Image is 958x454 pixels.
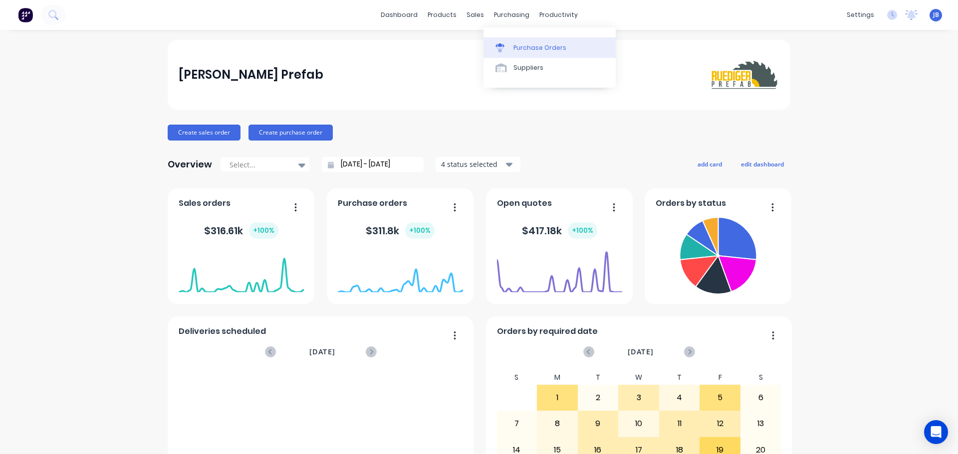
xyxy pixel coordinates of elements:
button: add card [691,157,728,170]
div: Open Intercom Messenger [924,420,948,444]
div: S [740,370,781,385]
div: 11 [660,411,700,436]
div: 7 [497,411,537,436]
div: $ 417.18k [522,222,597,239]
div: + 100 % [249,222,278,239]
div: F [700,370,740,385]
div: 13 [741,411,781,436]
div: sales [462,7,489,22]
button: edit dashboard [734,157,790,170]
div: 2 [578,385,618,410]
div: 9 [578,411,618,436]
div: Overview [168,154,212,174]
span: Open quotes [497,197,552,209]
a: Purchase Orders [483,37,616,57]
img: Factory [18,7,33,22]
div: 10 [619,411,659,436]
div: 12 [700,411,740,436]
div: + 100 % [568,222,597,239]
span: [DATE] [628,346,654,357]
span: [DATE] [309,346,335,357]
div: W [618,370,659,385]
span: Sales orders [179,197,231,209]
div: productivity [534,7,583,22]
div: + 100 % [405,222,435,239]
div: 5 [700,385,740,410]
span: Purchase orders [338,197,407,209]
div: [PERSON_NAME] Prefab [179,65,323,85]
span: JB [933,10,939,19]
div: $ 316.61k [204,222,278,239]
div: $ 311.8k [366,222,435,239]
button: Create sales order [168,125,240,141]
button: Create purchase order [248,125,333,141]
div: Suppliers [513,63,543,72]
div: purchasing [489,7,534,22]
span: Orders by required date [497,325,598,337]
div: T [659,370,700,385]
img: Ruediger Prefab [710,57,779,92]
span: Orders by status [656,197,726,209]
div: products [423,7,462,22]
div: S [496,370,537,385]
div: T [578,370,619,385]
div: 6 [741,385,781,410]
div: settings [842,7,879,22]
div: 3 [619,385,659,410]
div: 4 status selected [441,159,504,169]
a: dashboard [376,7,423,22]
div: 8 [537,411,577,436]
div: 1 [537,385,577,410]
button: 4 status selected [436,157,520,172]
div: M [537,370,578,385]
div: Purchase Orders [513,43,566,52]
a: Suppliers [483,58,616,78]
div: 4 [660,385,700,410]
